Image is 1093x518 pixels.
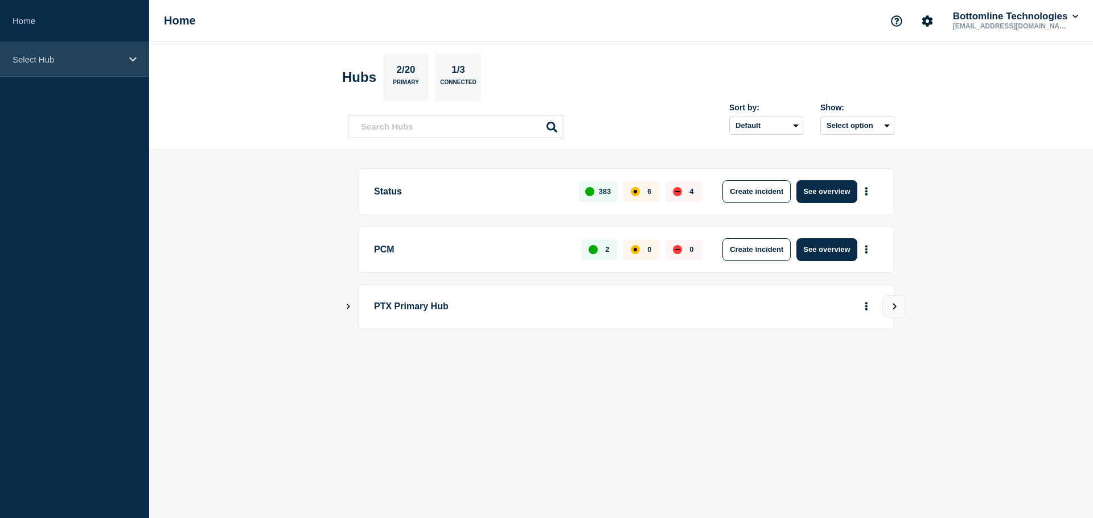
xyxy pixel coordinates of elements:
[882,295,905,318] button: View
[820,117,894,135] button: Select option
[859,181,874,202] button: More actions
[13,55,122,64] p: Select Hub
[440,79,476,91] p: Connected
[722,180,791,203] button: Create incident
[859,239,874,260] button: More actions
[796,180,857,203] button: See overview
[915,9,939,33] button: Account settings
[605,245,609,254] p: 2
[585,187,594,196] div: up
[348,115,564,138] input: Search Hubs
[447,64,470,79] p: 1/3
[647,187,651,196] p: 6
[673,187,682,196] div: down
[729,117,803,135] select: Sort by
[374,296,689,317] p: PTX Primary Hub
[164,14,196,27] h1: Home
[951,11,1080,22] button: Bottomline Technologies
[374,180,566,203] p: Status
[729,103,803,112] div: Sort by:
[820,103,894,112] div: Show:
[647,245,651,254] p: 0
[346,302,351,311] button: Show Connected Hubs
[631,187,640,196] div: affected
[392,64,420,79] p: 2/20
[599,187,611,196] p: 383
[722,238,791,261] button: Create incident
[689,187,693,196] p: 4
[689,245,693,254] p: 0
[374,238,568,261] p: PCM
[673,245,682,254] div: down
[951,22,1069,30] p: [EMAIL_ADDRESS][DOMAIN_NAME]
[631,245,640,254] div: affected
[589,245,598,254] div: up
[885,9,909,33] button: Support
[393,79,419,91] p: Primary
[859,296,874,317] button: More actions
[342,69,376,85] h2: Hubs
[796,238,857,261] button: See overview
